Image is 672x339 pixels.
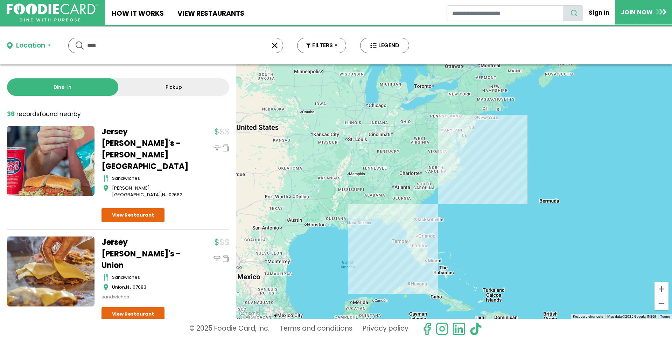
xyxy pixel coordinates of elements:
[101,126,189,172] a: Jersey [PERSON_NAME]'s - [PERSON_NAME][GEOGRAPHIC_DATA]
[103,274,108,281] img: cutlery_icon.svg
[101,294,189,301] div: sandwiches
[280,322,352,336] a: Terms and conditions
[238,310,261,319] img: Google
[101,307,164,321] a: View Restaurant
[447,5,563,21] input: restaurant search
[573,314,603,319] button: Keyboard shortcuts
[169,191,182,198] span: 07662
[452,322,465,336] img: linkedin.svg
[654,282,668,296] button: Zoom in
[189,322,269,336] p: © 2025 Foodie Card, Inc.
[607,315,656,318] span: Map data ©2025 Google, INEGI
[583,5,615,20] a: Sign In
[360,38,409,53] button: LEGEND
[420,322,434,336] svg: check us out on facebook
[112,185,161,198] span: [PERSON_NAME][GEOGRAPHIC_DATA]
[222,255,229,262] img: pickup_icon.svg
[297,38,346,53] button: FILTERS
[112,185,189,198] div: ,
[222,144,229,151] img: pickup_icon.svg
[469,322,482,336] img: tiktok.svg
[16,41,45,51] div: Location
[103,185,108,192] img: map_icon.svg
[563,5,583,21] button: search
[7,110,81,119] div: found nearby
[112,175,189,182] div: sandwiches
[213,144,220,151] img: dinein_icon.svg
[101,236,189,271] a: Jersey [PERSON_NAME]'s - Union
[213,255,220,262] img: dinein_icon.svg
[660,315,670,318] a: Terms
[112,274,189,281] div: sandwiches
[7,3,98,22] img: FoodieCard; Eat, Drink, Save, Donate
[7,41,51,51] button: Location
[654,296,668,310] button: Zoom out
[363,322,408,336] a: Privacy policy
[103,284,108,291] img: map_icon.svg
[7,110,15,118] strong: 36
[16,110,40,118] span: records
[133,284,146,290] span: 07083
[162,191,168,198] span: NJ
[126,284,132,290] span: NJ
[7,78,118,96] a: Dine-in
[238,310,261,319] a: Open this area in Google Maps (opens a new window)
[118,78,230,96] a: Pickup
[101,208,164,222] a: View Restaurant
[112,284,125,290] span: Union
[112,284,189,291] div: ,
[103,175,108,182] img: cutlery_icon.svg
